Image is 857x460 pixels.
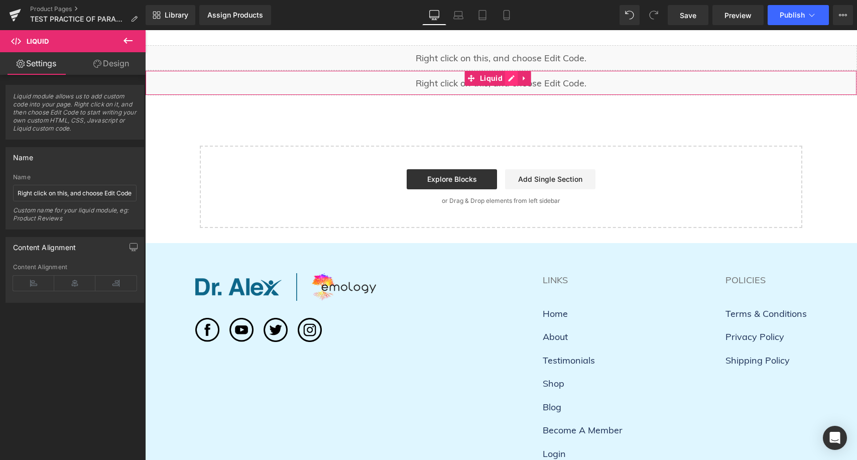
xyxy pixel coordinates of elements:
a: Blog [398,371,416,383]
img: Instagram_Icon_33fd7513-f612-415e-99d5-dbedf75e7937.png [153,288,177,312]
a: Login [398,418,421,429]
a: Laptop [446,5,470,25]
div: Content Alignment [13,264,137,271]
p: LINKS [398,243,477,257]
p: POLICIES [580,243,662,257]
img: Twitter_Icon_a7d398b4-62a1-465b-82d3-5345128e8f19.png [118,288,143,312]
a: Become A Member [398,394,477,406]
button: Publish [768,5,829,25]
a: Expand / Collapse [373,41,386,56]
button: Redo [644,5,664,25]
div: Custom name for your liquid module, eg: Product Reviews [13,206,137,229]
div: Open Intercom Messenger [823,426,847,450]
a: Design [75,52,148,75]
span: Liquid module allows us to add custom code into your page. Right click on it, and then choose Edi... [13,92,137,139]
a: Tablet [470,5,495,25]
span: Liquid [27,37,49,45]
a: New Library [146,5,195,25]
p: or Drag & Drop elements from left sidebar [71,167,641,174]
a: Home [398,278,423,289]
a: Explore Blocks [262,139,352,159]
div: Content Alignment [13,238,76,252]
a: Desktop [422,5,446,25]
span: TEST PRACTICE OF PARADISE [30,15,127,23]
span: Liquid [332,41,360,56]
span: Library [165,11,188,20]
a: Terms & Conditions [580,278,662,289]
a: Product Pages [30,5,146,13]
a: About [398,301,423,312]
div: Name [13,174,137,181]
a: Mobile [495,5,519,25]
span: Save [680,10,696,21]
img: Facebook_Icon_94de71ea-8e53-4268-a70e-b7d60ccb59cb.png [50,288,74,312]
span: Preview [724,10,752,21]
a: Preview [712,5,764,25]
button: Undo [620,5,640,25]
div: Name [13,148,33,162]
img: FullLogo_360x.png [50,243,231,271]
a: Shop [398,348,419,359]
a: Add Single Section [360,139,450,159]
a: Shipping Policy [580,324,645,336]
button: More [833,5,853,25]
a: Testimonials [398,324,450,336]
div: Assign Products [207,11,263,19]
a: Privacy Policy [580,301,639,312]
span: Publish [780,11,805,19]
img: Youtube_Icon_27cdfc1f-2c52-4906-9da1-b72a569ba356.png [84,288,108,312]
